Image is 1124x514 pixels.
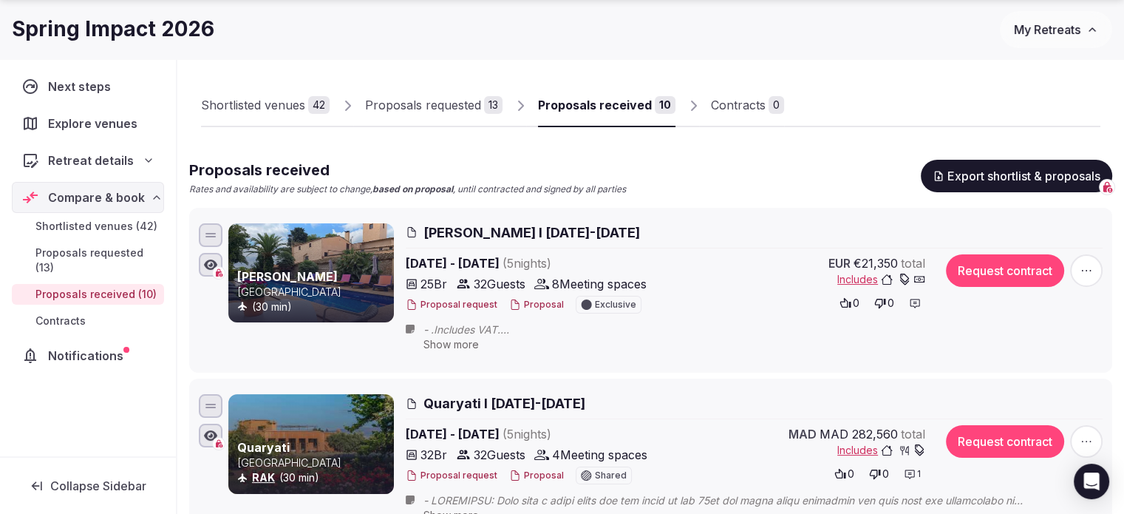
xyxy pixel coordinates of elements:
[35,246,158,275] span: Proposals requested (13)
[1014,22,1080,37] span: My Retreats
[48,115,143,132] span: Explore venues
[1074,464,1109,499] div: Open Intercom Messenger
[820,425,898,443] span: MAD 282,560
[252,471,275,484] a: RAK
[946,425,1064,458] button: Request contract
[484,96,503,114] div: 13
[1000,11,1112,48] button: My Retreats
[882,467,889,481] span: 0
[189,183,626,196] p: Rates and availability are subject to change, , until contracted and signed by all parties
[538,96,652,114] div: Proposals received
[711,96,766,114] div: Contracts
[901,254,925,272] span: total
[237,300,391,314] div: (30 min)
[50,479,146,493] span: Collapse Sidebar
[711,84,784,127] a: Contracts0
[870,293,899,314] button: 0
[35,219,157,234] span: Shortlisted venues (42)
[552,275,647,293] span: 8 Meeting spaces
[848,467,854,481] span: 0
[917,468,921,481] span: 1
[48,347,129,365] span: Notifications
[406,254,666,272] span: [DATE] - [DATE]
[835,293,864,314] button: 0
[503,256,551,271] span: ( 5 night s )
[252,470,275,485] button: RAK
[828,254,851,272] span: EUR
[372,183,453,195] strong: based on proposal
[595,300,636,309] span: Exclusive
[509,470,564,482] button: Proposal
[423,338,479,351] span: Show more
[12,15,214,44] h1: Spring Impact 2026
[888,296,894,311] span: 0
[552,446,647,464] span: 4 Meeting spaces
[12,470,164,502] button: Collapse Sidebar
[12,243,164,278] a: Proposals requested (13)
[474,275,525,293] span: 32 Guests
[423,493,1068,508] span: - LOREMIPSU: Dolo sita c adipi elits doe tem incid ut lab 75et dol magna aliqu enimadmin ven quis...
[308,96,330,114] div: 42
[35,314,86,328] span: Contracts
[365,84,503,127] a: Proposals requested13
[12,71,164,102] a: Next steps
[12,108,164,139] a: Explore venues
[406,299,497,311] button: Proposal request
[420,275,447,293] span: 25 Br
[201,96,305,114] div: Shortlisted venues
[901,425,925,443] span: total
[237,470,391,485] div: (30 min)
[48,152,134,169] span: Retreat details
[830,464,859,484] button: 0
[423,223,640,242] span: [PERSON_NAME] I [DATE]-[DATE]
[853,296,859,311] span: 0
[12,311,164,331] a: Contracts
[423,394,585,413] span: Quaryati I [DATE]-[DATE]
[655,96,675,114] div: 10
[595,471,627,480] span: Shared
[946,254,1064,287] button: Request contract
[406,470,497,482] button: Proposal request
[538,84,675,127] a: Proposals received10
[12,284,164,305] a: Proposals received (10)
[509,299,564,311] button: Proposal
[854,254,898,272] span: €21,350
[237,456,391,470] p: [GEOGRAPHIC_DATA]
[423,322,1068,337] span: - .Includes VAT. - The accommodation details shown reflect the different rooms assigned on the fi...
[237,269,338,284] a: [PERSON_NAME]
[35,287,157,302] span: Proposals received (10)
[420,446,447,464] span: 32 Br
[237,285,391,300] p: [GEOGRAPHIC_DATA]
[921,160,1112,192] button: Export shortlist & proposals
[865,464,893,484] button: 0
[837,443,925,458] button: Includes
[12,340,164,371] a: Notifications
[503,427,551,442] span: ( 5 night s )
[365,96,481,114] div: Proposals requested
[237,440,290,455] a: Quaryati
[837,272,925,287] button: Includes
[788,425,817,443] span: MAD
[12,216,164,237] a: Shortlisted venues (42)
[406,425,666,443] span: [DATE] - [DATE]
[201,84,330,127] a: Shortlisted venues42
[189,160,626,180] h2: Proposals received
[769,96,784,114] div: 0
[48,78,117,95] span: Next steps
[48,189,145,206] span: Compare & book
[474,446,525,464] span: 32 Guests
